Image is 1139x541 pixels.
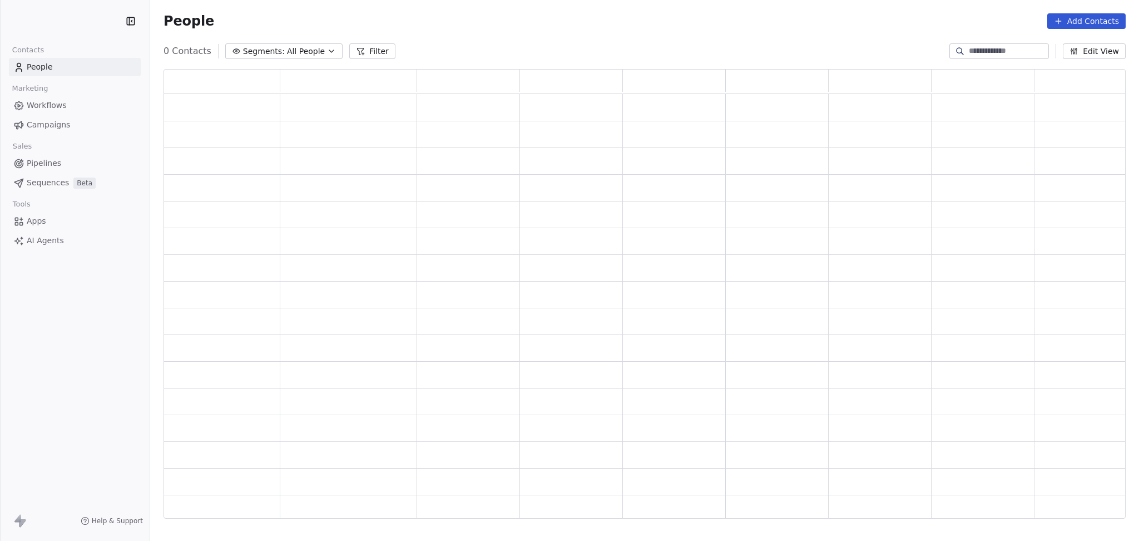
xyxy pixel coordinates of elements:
span: People [27,61,53,73]
span: Sequences [27,177,69,189]
span: All People [287,46,325,57]
a: People [9,58,141,76]
a: AI Agents [9,232,141,250]
span: 0 Contacts [164,45,211,58]
a: SequencesBeta [9,174,141,192]
button: Edit View [1063,43,1126,59]
span: Contacts [7,42,49,58]
button: Filter [349,43,395,59]
span: Help & Support [92,517,143,525]
span: Segments: [243,46,285,57]
span: Beta [73,178,96,189]
span: Campaigns [27,119,70,131]
span: Apps [27,215,46,227]
a: Apps [9,212,141,230]
div: grid [164,94,1137,519]
span: Sales [8,138,37,155]
a: Pipelines [9,154,141,173]
span: Workflows [27,100,67,111]
span: AI Agents [27,235,64,247]
span: Pipelines [27,158,61,169]
span: Tools [8,196,35,213]
span: People [164,13,214,29]
a: Campaigns [9,116,141,134]
a: Help & Support [81,517,143,525]
span: Marketing [7,80,53,97]
a: Workflows [9,96,141,115]
button: Add Contacts [1047,13,1126,29]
